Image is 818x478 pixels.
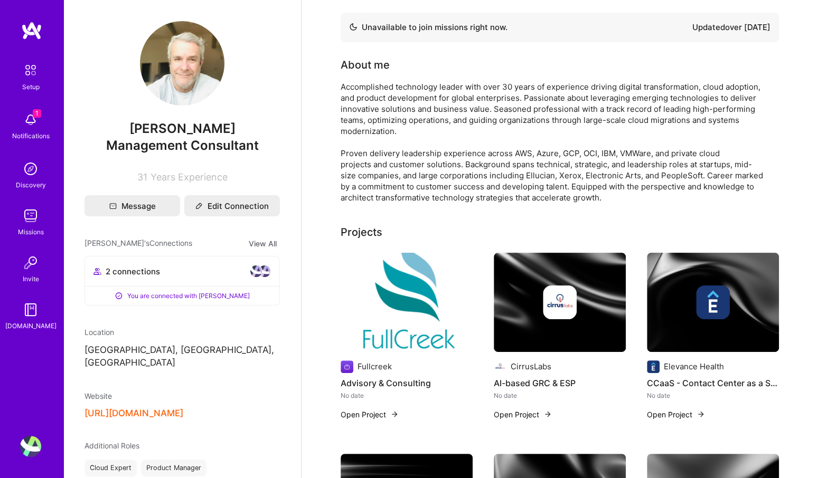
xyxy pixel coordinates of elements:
[5,320,57,331] div: [DOMAIN_NAME]
[106,266,160,277] span: 2 connections
[511,361,551,372] div: CirrusLabs
[494,376,626,390] h4: AI-based GRC & ESP
[20,158,41,179] img: discovery
[84,408,183,419] button: [URL][DOMAIN_NAME]
[195,202,203,209] i: icon Edit
[21,21,42,40] img: logo
[140,21,224,106] img: User Avatar
[84,121,280,137] span: [PERSON_NAME]
[22,81,40,92] div: Setup
[341,81,763,203] div: Accomplished technology leader with over 30 years of experience driving digital transformation, c...
[697,410,705,418] img: arrow-right
[494,409,552,420] button: Open Project
[20,109,41,130] img: bell
[184,195,280,216] button: Edit Connection
[258,265,271,278] img: avatar
[84,256,280,305] button: 2 connectionsavataravatarYou are connected with [PERSON_NAME]
[390,410,399,418] img: arrow-right
[93,267,101,275] i: icon Collaborator
[84,195,180,216] button: Message
[84,237,192,250] span: [PERSON_NAME]'s Connections
[20,205,41,226] img: teamwork
[115,292,123,300] i: icon ConnectedPositive
[341,376,473,390] h4: Advisory & Consulting
[358,361,392,372] div: Fullcreek
[20,436,41,457] img: User Avatar
[84,460,137,476] div: Cloud Expert
[20,59,42,81] img: setup
[647,376,779,390] h4: CCaaS - Contact Center as a Service
[84,391,112,400] span: Website
[109,202,117,209] i: icon Mail
[20,299,41,320] img: guide book
[349,21,507,34] div: Unavailable to join missions right now.
[137,171,147,183] span: 31
[127,290,250,301] span: You are connected with [PERSON_NAME]
[647,409,705,420] button: Open Project
[341,224,382,240] div: Projects
[84,441,139,450] span: Additional Roles
[341,390,473,401] div: No date
[647,390,779,401] div: No date
[341,409,399,420] button: Open Project
[18,226,44,237] div: Missions
[647,360,660,373] img: Company logo
[16,179,46,190] div: Discovery
[341,57,390,73] div: About me
[84,344,280,369] p: [GEOGRAPHIC_DATA], [GEOGRAPHIC_DATA], [GEOGRAPHIC_DATA]
[543,285,577,319] img: Company logo
[33,109,41,118] span: 1
[23,273,39,284] div: Invite
[647,253,779,352] img: cover
[151,171,228,183] span: Years Experience
[17,436,44,457] a: User Avatar
[250,265,262,278] img: avatar
[349,23,358,31] img: Availability
[141,460,206,476] div: Product Manager
[494,390,626,401] div: No date
[494,253,626,352] img: cover
[664,361,724,372] div: Elevance Health
[84,327,280,338] div: Location
[543,410,552,418] img: arrow-right
[12,130,50,141] div: Notifications
[692,21,770,34] div: Updated over [DATE]
[494,360,506,373] img: Company logo
[341,360,353,373] img: Company logo
[106,138,259,153] span: Management Consultant
[246,237,280,250] button: View All
[341,253,473,352] img: Advisory & Consulting
[20,252,41,273] img: Invite
[696,285,730,319] img: Company logo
